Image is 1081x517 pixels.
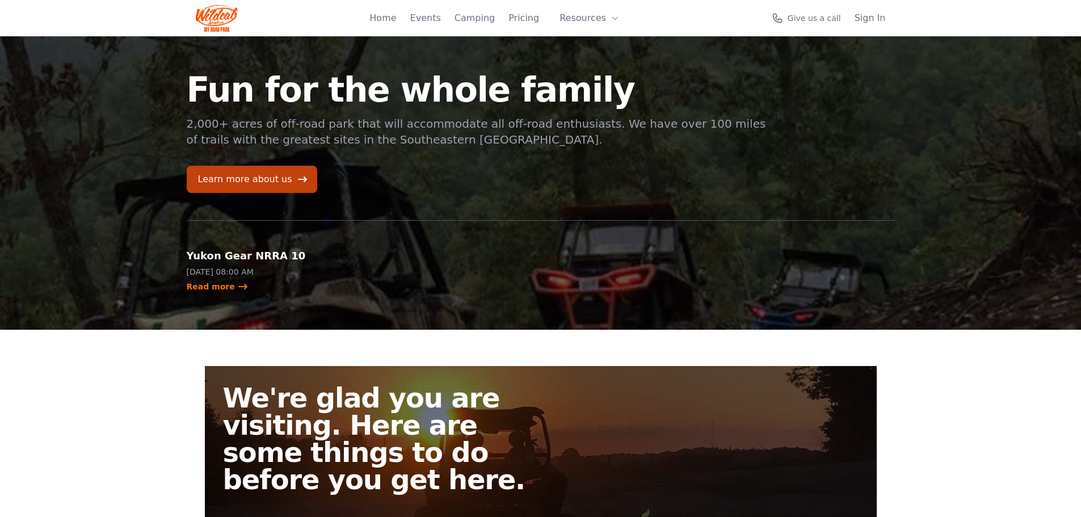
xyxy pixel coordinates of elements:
[187,281,249,292] a: Read more
[553,7,626,30] button: Resources
[187,166,317,193] a: Learn more about us
[196,5,238,32] img: Wildcat Logo
[788,12,841,24] span: Give us a call
[455,11,495,25] a: Camping
[855,11,886,25] a: Sign In
[410,11,441,25] a: Events
[223,384,550,493] h2: We're glad you are visiting. Here are some things to do before you get here.
[187,248,350,264] h2: Yukon Gear NRRA 10
[508,11,539,25] a: Pricing
[772,12,841,24] a: Give us a call
[369,11,396,25] a: Home
[187,73,768,107] h1: Fun for the whole family
[187,266,350,278] p: [DATE] 08:00 AM
[187,116,768,148] p: 2,000+ acres of off-road park that will accommodate all off-road enthusiasts. We have over 100 mi...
